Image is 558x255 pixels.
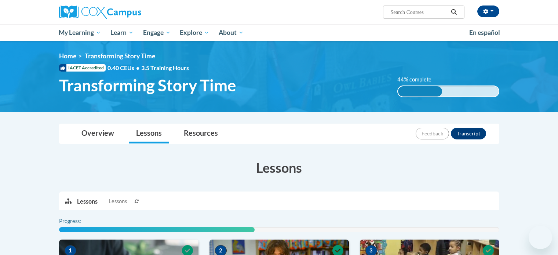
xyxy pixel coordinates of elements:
button: Feedback [416,128,449,139]
span: Explore [180,28,209,37]
a: Engage [138,24,175,41]
label: 44% complete [397,76,440,84]
span: 0.40 CEUs [107,64,141,72]
span: Engage [143,28,171,37]
span: En español [469,29,500,36]
a: Overview [74,124,121,143]
button: Search [448,8,459,17]
input: Search Courses [390,8,448,17]
span: Transforming Story Time [85,52,155,60]
span: About [219,28,244,37]
a: Home [59,52,76,60]
a: About [214,24,248,41]
iframe: Button to launch messaging window [529,226,552,249]
h3: Lessons [59,159,499,177]
div: Main menu [48,24,510,41]
span: Transforming Story Time [59,76,236,95]
button: Transcript [451,128,486,139]
a: Cox Campus [59,6,198,19]
a: Learn [106,24,138,41]
span: IACET Accredited [59,64,106,72]
span: Learn [110,28,134,37]
img: Cox Campus [59,6,141,19]
label: Progress: [59,217,101,225]
div: 44% complete [398,86,442,96]
a: Lessons [129,124,169,143]
a: Explore [175,24,214,41]
span: Lessons [109,197,127,205]
button: Account Settings [477,6,499,17]
span: • [136,64,139,71]
a: My Learning [54,24,106,41]
span: 3.5 Training Hours [141,64,189,71]
a: Resources [176,124,225,143]
span: My Learning [59,28,101,37]
p: Lessons [77,197,98,205]
a: En español [464,25,505,40]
